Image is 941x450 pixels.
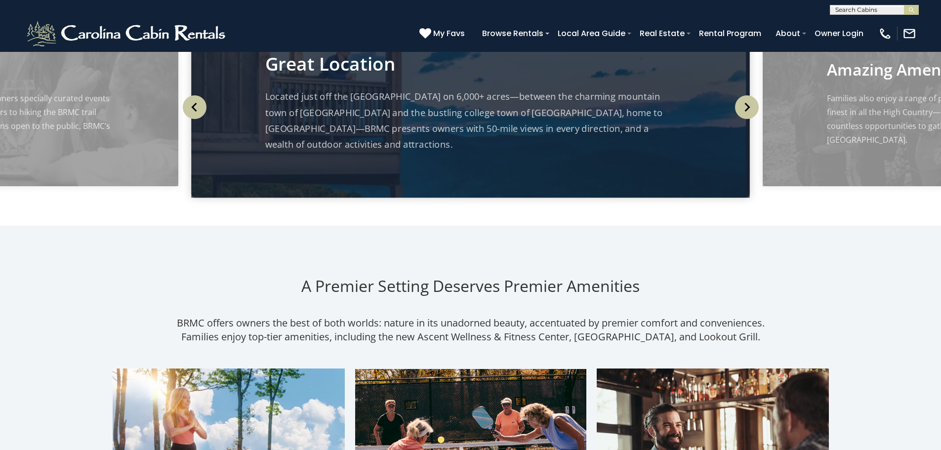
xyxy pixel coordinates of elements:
[771,25,805,42] a: About
[902,27,916,41] img: mail-regular-white.png
[265,56,676,72] p: Great Location
[878,27,892,41] img: phone-regular-white.png
[735,95,759,119] img: arrow
[731,85,763,129] button: Next
[553,25,630,42] a: Local Area Guide
[25,19,230,48] img: White-1-2.png
[810,25,868,42] a: Owner Login
[635,25,690,42] a: Real Estate
[178,85,210,129] button: Previous
[183,95,206,119] img: arrow
[265,89,676,153] p: Located just off the [GEOGRAPHIC_DATA] on 6,000+ acres—between the charming mountain town of [GEO...
[477,25,548,42] a: Browse Rentals
[15,241,926,296] h1: A Premier Setting Deserves Premier Amenities
[694,25,766,42] a: Rental Program
[150,316,792,344] p: BRMC offers owners the best of both worlds: nature in its unadorned beauty, accentuated by premie...
[433,27,465,40] span: My Favs
[419,27,467,40] a: My Favs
